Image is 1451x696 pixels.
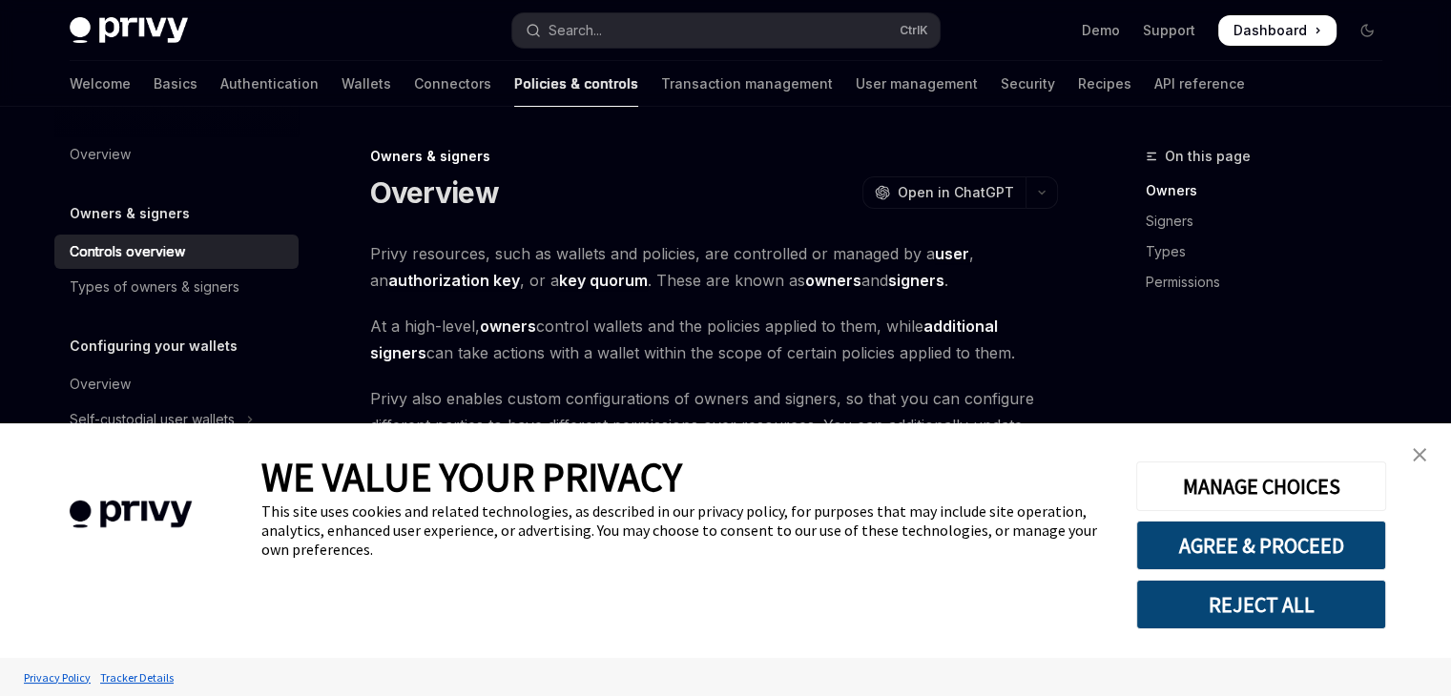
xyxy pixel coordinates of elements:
[70,143,131,166] div: Overview
[370,385,1058,492] span: Privy also enables custom configurations of owners and signers, so that you can configure differe...
[1146,175,1398,206] a: Owners
[1136,521,1386,570] button: AGREE & PROCEED
[1146,206,1398,236] a: Signers
[70,373,131,396] div: Overview
[898,183,1014,202] span: Open in ChatGPT
[70,240,185,263] div: Controls overview
[70,61,131,107] a: Welcome
[1413,448,1426,461] img: close banner
[1078,61,1131,107] a: Recipes
[388,271,520,290] strong: authorization key
[862,176,1026,209] button: Open in ChatGPT
[370,147,1058,166] div: Owners & signers
[1146,267,1398,297] a: Permissions
[54,137,299,172] a: Overview
[805,271,861,290] strong: owners
[661,61,833,107] a: Transaction management
[19,661,95,694] a: Privacy Policy
[70,335,238,358] h5: Configuring your wallets
[54,367,299,401] a: Overview
[29,473,233,556] img: company logo
[1136,461,1386,511] button: MANAGE CHOICES
[261,452,682,502] span: WE VALUE YOUR PRIVACY
[370,313,1058,366] span: At a high-level, control wallets and the policies applied to them, while can take actions with a ...
[261,502,1108,559] div: This site uses cookies and related technologies, as described in our privacy policy, for purposes...
[1400,436,1439,474] a: close banner
[512,13,940,48] button: Open search
[1352,15,1382,46] button: Toggle dark mode
[70,408,235,431] div: Self-custodial user wallets
[1165,145,1251,168] span: On this page
[95,661,178,694] a: Tracker Details
[1154,61,1245,107] a: API reference
[370,240,1058,294] span: Privy resources, such as wallets and policies, are controlled or managed by a , an , or a . These...
[220,61,319,107] a: Authentication
[388,271,520,291] a: authorization key
[70,202,190,225] h5: Owners & signers
[559,271,648,291] a: key quorum
[1218,15,1337,46] a: Dashboard
[54,402,299,437] button: Toggle Self-custodial user wallets section
[370,175,499,210] h1: Overview
[935,244,969,263] strong: user
[514,61,638,107] a: Policies & controls
[888,271,944,290] strong: signers
[154,61,197,107] a: Basics
[1233,21,1307,40] span: Dashboard
[54,235,299,269] a: Controls overview
[54,270,299,304] a: Types of owners & signers
[856,61,978,107] a: User management
[559,271,648,290] strong: key quorum
[1146,236,1398,267] a: Types
[480,317,536,336] strong: owners
[70,276,239,298] div: Types of owners & signers
[1082,21,1120,40] a: Demo
[70,17,188,44] img: dark logo
[1136,580,1386,629] button: REJECT ALL
[414,61,491,107] a: Connectors
[900,23,928,38] span: Ctrl K
[342,61,391,107] a: Wallets
[549,19,602,42] div: Search...
[935,244,969,264] a: user
[1143,21,1195,40] a: Support
[1001,61,1055,107] a: Security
